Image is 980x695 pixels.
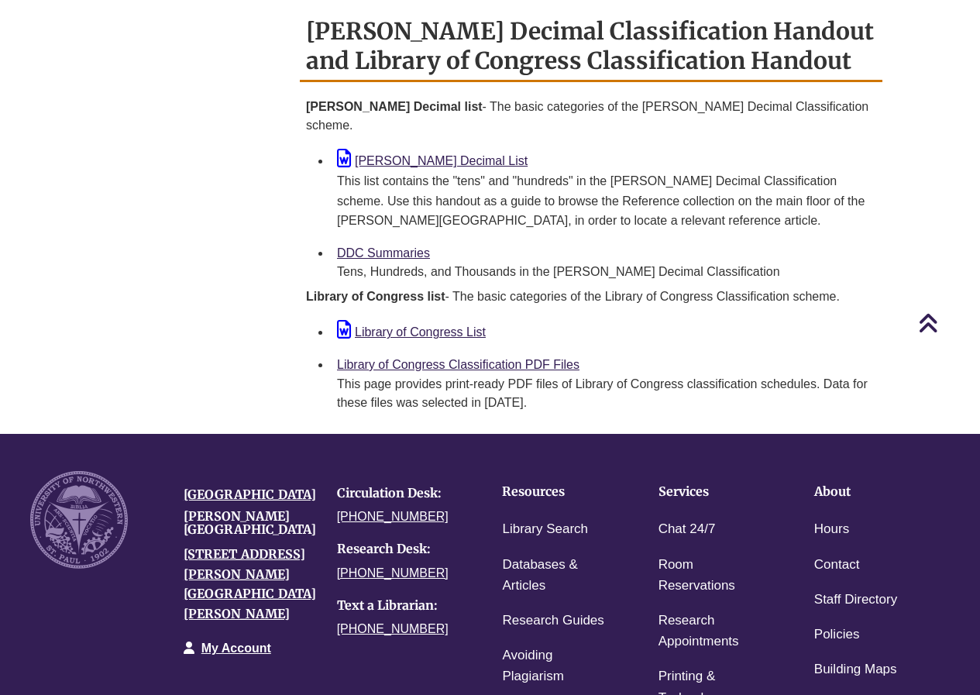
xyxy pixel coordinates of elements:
[814,485,922,499] h4: About
[306,290,445,303] strong: Library of Congress list
[814,624,860,646] a: Policies
[337,358,579,371] a: Library of Congress Classification PDF Files
[502,610,603,632] a: Research Guides
[300,12,882,82] h2: [PERSON_NAME] Decimal Classification Handout and Library of Congress Classification Handout
[184,487,316,502] a: [GEOGRAPHIC_DATA]
[658,485,766,499] h4: Services
[337,542,467,556] h4: Research Desk:
[502,485,610,499] h4: Resources
[502,645,610,688] a: Avoiding Plagiarism
[337,622,449,635] a: [PHONE_NUMBER]
[658,518,716,541] a: Chat 24/7
[658,610,766,653] a: Research Appointments
[337,487,467,501] h4: Circulation Desk:
[337,510,449,523] a: [PHONE_NUMBER]
[918,312,976,333] a: Back to Top
[658,554,766,597] a: Room Reservations
[337,325,486,339] a: Library of Congress List
[337,171,870,231] div: This list contains the "tens" and "hundreds" in the [PERSON_NAME] Decimal Classification scheme. ...
[184,546,316,621] a: [STREET_ADDRESS][PERSON_NAME][GEOGRAPHIC_DATA][PERSON_NAME]
[30,471,128,569] img: UNW seal
[337,263,870,281] div: Tens, Hundreds, and Thousands in the [PERSON_NAME] Decimal Classification
[337,375,870,412] div: This page provides print-ready PDF files of Library of Congress classification schedules. Data fo...
[814,554,860,576] a: Contact
[337,566,449,580] a: [PHONE_NUMBER]
[337,154,528,167] a: [PERSON_NAME] Decimal List
[306,100,483,113] strong: [PERSON_NAME] Decimal list
[502,554,610,597] a: Databases & Articles
[814,518,849,541] a: Hours
[814,589,897,611] a: Staff Directory
[306,287,876,306] p: - The basic categories of the Library of Congress Classification scheme.
[306,98,876,135] p: - The basic categories of the [PERSON_NAME] Decimal Classification scheme.
[337,599,467,613] h4: Text a Librarian:
[337,246,430,260] a: DDC Summaries
[814,659,897,681] a: Building Maps
[502,518,588,541] a: Library Search
[201,642,271,655] a: My Account
[184,510,314,537] h4: [PERSON_NAME][GEOGRAPHIC_DATA]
